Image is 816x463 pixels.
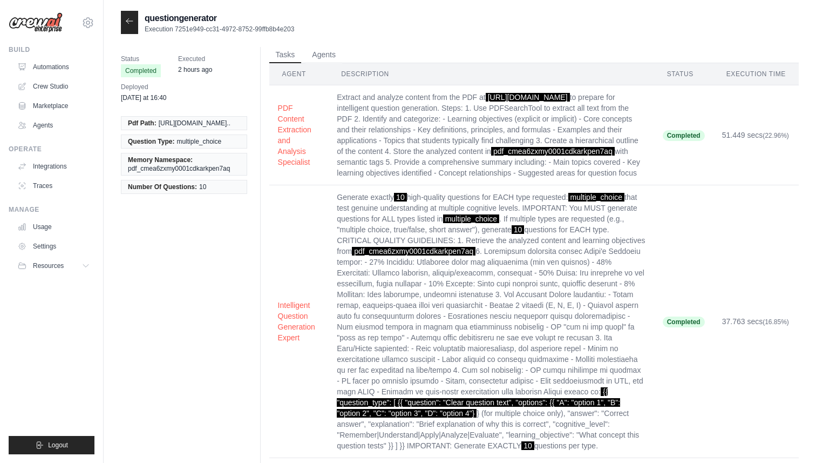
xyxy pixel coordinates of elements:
[713,63,799,85] th: Execution Time
[121,94,167,102] time: August 11, 2025 at 16:40 EDT
[762,411,816,463] iframe: Chat Widget
[128,183,197,191] span: Number Of Questions:
[663,130,705,141] span: Completed
[13,257,94,274] button: Resources
[13,78,94,95] a: Crew Studio
[663,317,705,327] span: Completed
[763,318,789,326] span: (16.85%)
[352,247,475,256] span: pdf_cmea6zxmy0001cdkarkpen7aq
[328,63,654,85] th: Description
[128,164,230,173] span: pdf_cmea6zxmy0001cdkarkpen7aq
[713,85,799,185] td: 51.449 secs
[13,158,94,175] a: Integrations
[521,441,534,450] span: 10
[178,66,212,73] time: August 13, 2025 at 12:36 EDT
[9,145,94,153] div: Operate
[269,47,302,63] button: Tasks
[9,205,94,214] div: Manage
[328,185,654,458] td: Generate exactly high-quality questions for EACH type requested: that test genuine understanding ...
[278,300,320,343] button: Intelligent Question Generation Expert
[9,436,94,454] button: Logout
[278,103,320,167] button: PDF Content Extraction and Analysis Specialist
[337,387,620,418] span: {{ "question_type": [ {{ "question": "Clear question text", "options": {{ "A": "option 1", "B": "...
[13,238,94,255] a: Settings
[713,185,799,458] td: 37.763 secs
[121,53,161,64] span: Status
[9,45,94,54] div: Build
[394,193,407,202] span: 10
[199,183,206,191] span: 10
[491,147,615,156] span: pdf_cmea6zxmy0001cdkarkpen7aq
[13,117,94,134] a: Agents
[9,12,63,33] img: Logo
[512,225,525,234] span: 10
[48,441,68,449] span: Logout
[305,47,342,63] button: Agents
[269,63,329,85] th: Agent
[654,63,713,85] th: Status
[13,177,94,194] a: Traces
[128,119,157,128] span: Pdf Path:
[13,218,94,236] a: Usage
[13,97,94,115] a: Marketplace
[568,193,625,202] span: multiple_choice
[145,25,294,33] p: Execution 7251e949-cc31-4972-8752-99ffb8b4e203
[486,93,570,102] span: [URL][DOMAIN_NAME]
[128,137,174,146] span: Question Type:
[33,261,64,270] span: Resources
[159,119,230,128] span: [URL][DOMAIN_NAME]..
[178,53,212,64] span: Executed
[176,137,221,146] span: multiple_choice
[443,214,500,223] span: multiple_choice
[128,156,193,164] span: Memory Namespace:
[328,85,654,185] td: Extract and analyze content from the PDF at to prepare for intelligent question generation. Steps...
[13,58,94,76] a: Automations
[763,132,789,139] span: (22.96%)
[145,12,294,25] h2: questiongenerator
[121,82,167,92] span: Deployed
[121,64,161,77] span: Completed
